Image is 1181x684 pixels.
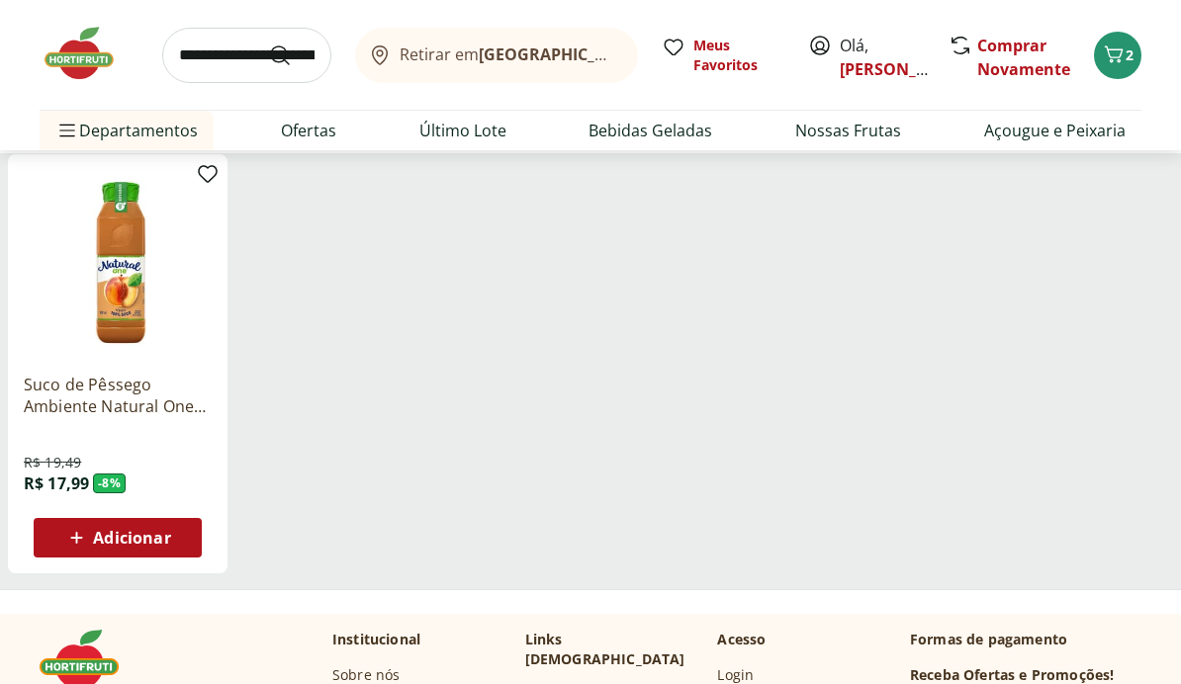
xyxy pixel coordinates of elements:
[525,630,702,669] p: Links [DEMOGRAPHIC_DATA]
[268,43,316,67] button: Submit Search
[840,34,928,81] span: Olá,
[24,472,89,494] span: R$ 17,99
[717,630,766,649] p: Acesso
[840,58,968,80] a: [PERSON_NAME]
[977,35,1070,80] a: Comprar Novamente
[93,530,170,546] span: Adicionar
[55,107,79,154] button: Menu
[984,119,1126,142] a: Açougue e Peixaria
[24,374,212,417] a: Suco de Pêssego Ambiente Natural One 900ml
[55,107,198,154] span: Departamentos
[355,28,638,83] button: Retirar em[GEOGRAPHIC_DATA]/[GEOGRAPHIC_DATA]
[400,45,618,63] span: Retirar em
[479,43,812,65] b: [GEOGRAPHIC_DATA]/[GEOGRAPHIC_DATA]
[419,119,506,142] a: Último Lote
[693,36,784,75] span: Meus Favoritos
[93,473,126,493] span: - 8 %
[662,36,784,75] a: Meus Favoritos
[795,119,901,142] a: Nossas Frutas
[332,630,420,649] p: Institucional
[34,518,202,557] button: Adicionar
[910,630,1141,649] p: Formas de pagamento
[24,453,81,472] span: R$ 19,49
[40,24,138,83] img: Hortifruti
[24,170,212,358] img: Suco de Pêssego Ambiente Natural One 900ml
[589,119,712,142] a: Bebidas Geladas
[162,28,331,83] input: search
[1094,32,1141,79] button: Carrinho
[1126,45,1134,64] span: 2
[281,119,336,142] a: Ofertas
